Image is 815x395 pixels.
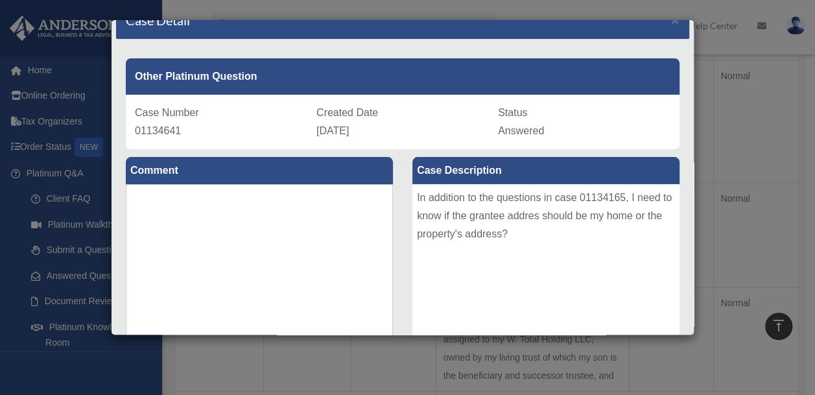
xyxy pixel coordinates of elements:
span: Status [498,107,527,118]
span: Answered [498,125,544,136]
div: In addition to the questions in case 01134165, I need to know if the grantee addres should be my ... [412,184,679,379]
div: Other Platinum Question [126,58,679,95]
span: Created Date [316,107,378,118]
label: Case Description [412,157,679,184]
label: Comment [126,157,393,184]
span: [DATE] [316,125,349,136]
button: Close [671,13,679,27]
span: Case Number [135,107,199,118]
h4: Case Detail [126,11,190,29]
span: 01134641 [135,125,181,136]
